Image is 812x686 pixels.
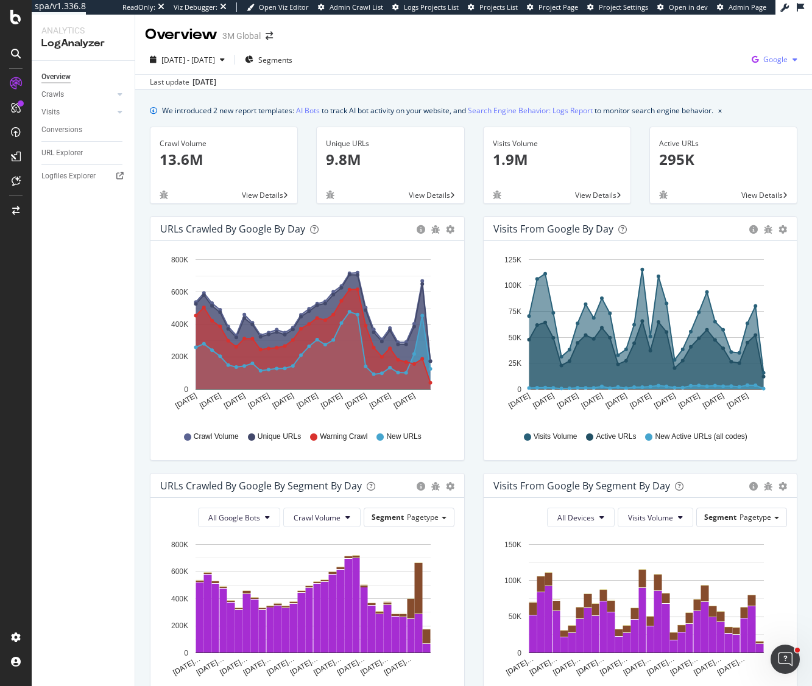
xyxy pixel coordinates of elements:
[431,482,440,491] div: bug
[392,2,459,12] a: Logs Projects List
[504,541,521,549] text: 150K
[208,513,260,523] span: All Google Bots
[41,124,126,136] a: Conversions
[715,102,725,119] button: close banner
[417,482,425,491] div: circle-info
[725,391,749,410] text: [DATE]
[150,77,216,88] div: Last update
[778,482,787,491] div: gear
[160,223,305,235] div: URLs Crawled by Google by day
[507,391,531,410] text: [DATE]
[493,191,501,199] div: bug
[368,391,392,410] text: [DATE]
[628,391,652,410] text: [DATE]
[41,170,96,183] div: Logfiles Explorer
[174,391,198,410] text: [DATE]
[493,537,788,678] div: A chart.
[527,2,578,12] a: Project Page
[587,2,648,12] a: Project Settings
[493,251,788,420] svg: A chart.
[508,359,521,368] text: 25K
[184,649,188,657] text: 0
[504,282,521,290] text: 100K
[628,513,673,523] span: Visits Volume
[747,50,802,69] button: Google
[171,256,188,264] text: 800K
[372,512,404,522] span: Segment
[41,147,126,159] a: URL Explorer
[508,307,521,316] text: 75K
[493,149,621,170] p: 1.9M
[320,432,367,442] span: Warning Crawl
[764,225,772,234] div: bug
[657,2,708,12] a: Open in dev
[41,88,114,101] a: Crawls
[677,391,701,410] text: [DATE]
[41,71,71,83] div: Overview
[749,225,758,234] div: circle-info
[160,480,362,492] div: URLs Crawled by Google By Segment By Day
[596,432,636,442] span: Active URLs
[41,106,60,119] div: Visits
[392,391,417,410] text: [DATE]
[171,567,188,576] text: 600K
[493,138,621,149] div: Visits Volume
[538,2,578,12] span: Project Page
[41,170,126,183] a: Logfiles Explorer
[145,50,230,69] button: [DATE] - [DATE]
[160,191,168,199] div: bug
[508,613,521,621] text: 50K
[659,138,788,149] div: Active URLs
[41,71,126,83] a: Overview
[194,432,239,442] span: Crawl Volume
[41,124,82,136] div: Conversions
[247,391,271,410] text: [DATE]
[160,149,288,170] p: 13.6M
[266,32,273,40] div: arrow-right-arrow-left
[778,225,787,234] div: gear
[655,432,747,442] span: New Active URLs (all codes)
[468,2,518,12] a: Projects List
[296,104,320,117] a: AI Bots
[247,2,309,12] a: Open Viz Editor
[556,391,580,410] text: [DATE]
[41,24,125,37] div: Analytics
[150,104,797,117] div: info banner
[41,147,83,159] div: URL Explorer
[192,77,216,88] div: [DATE]
[271,391,295,410] text: [DATE]
[171,288,188,296] text: 600K
[258,55,292,65] span: Segments
[517,649,521,657] text: 0
[171,541,188,549] text: 800K
[41,88,64,101] div: Crawls
[547,508,615,527] button: All Devices
[404,2,459,12] span: Logs Projects List
[717,2,766,12] a: Admin Page
[318,2,383,12] a: Admin Crawl List
[504,576,521,585] text: 100K
[160,251,454,420] div: A chart.
[326,149,454,170] p: 9.8M
[508,334,521,342] text: 50K
[575,190,616,200] span: View Details
[145,24,217,45] div: Overview
[409,190,450,200] span: View Details
[557,513,595,523] span: All Devices
[41,106,114,119] a: Visits
[504,256,521,264] text: 125K
[407,512,439,522] span: Pagetype
[242,190,283,200] span: View Details
[258,432,301,442] span: Unique URLs
[417,225,425,234] div: circle-info
[659,191,668,199] div: bug
[171,353,188,362] text: 200K
[763,54,788,65] span: Google
[446,482,454,491] div: gear
[160,537,454,678] svg: A chart.
[184,385,188,394] text: 0
[669,2,708,12] span: Open in dev
[326,138,454,149] div: Unique URLs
